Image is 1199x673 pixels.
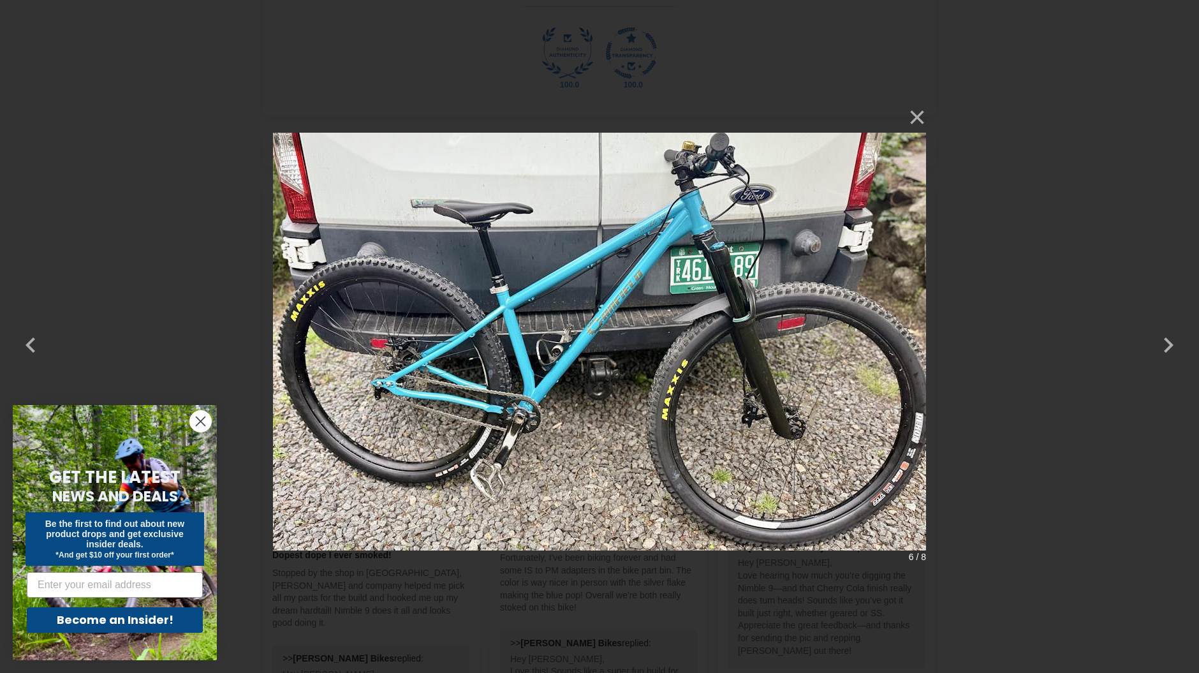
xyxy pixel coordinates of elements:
[895,102,926,133] button: ×
[273,102,926,571] img: User picture
[1153,322,1184,352] button: Next (Right arrow key)
[909,548,926,566] span: 6 / 8
[45,519,185,549] span: Be the first to find out about new product drops and get exclusive insider deals.
[49,466,180,489] span: GET THE LATEST
[27,607,203,633] button: Become an Insider!
[15,322,46,352] button: Previous (Left arrow key)
[27,572,203,598] input: Enter your email address
[189,410,212,433] button: Close dialog
[55,551,173,559] span: *And get $10 off your first order*
[52,486,178,507] span: NEWS AND DEALS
